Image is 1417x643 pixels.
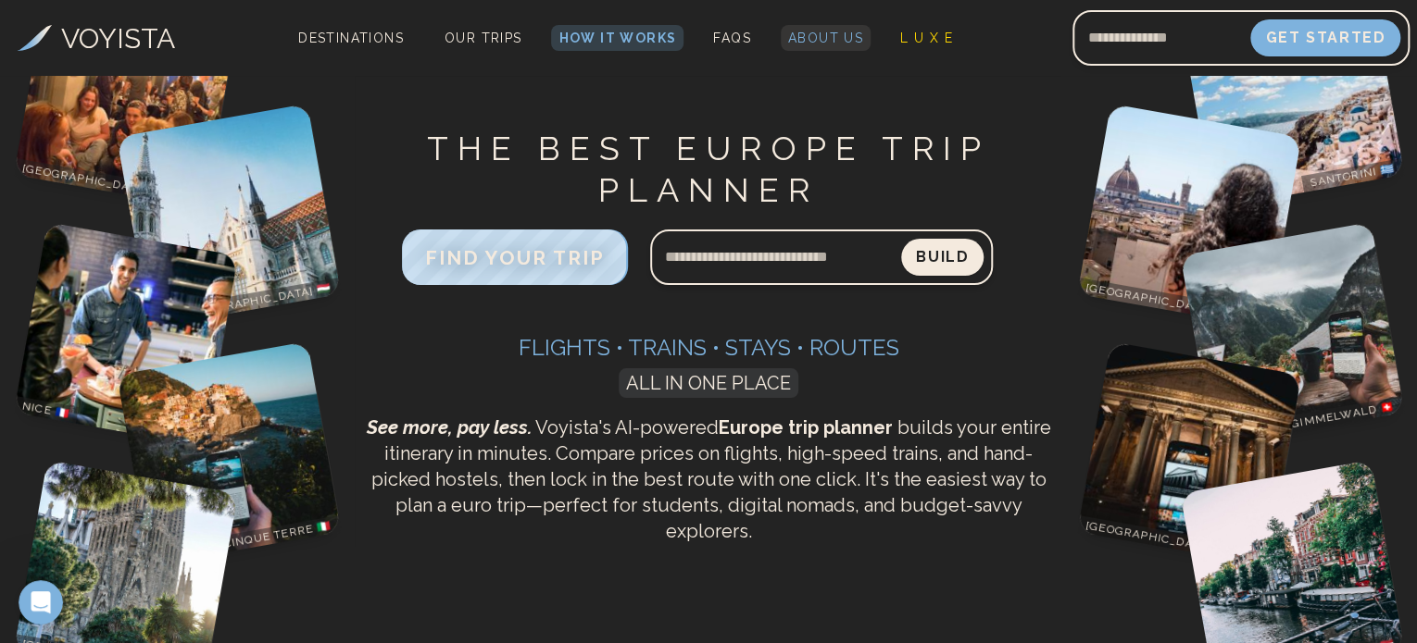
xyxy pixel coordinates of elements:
button: FIND YOUR TRIP [402,229,628,285]
button: Get Started [1250,19,1400,56]
span: FAQs [713,31,751,45]
h3: Flights • Trains • Stays • Routes [362,333,1056,363]
strong: Europe trip planner [719,416,893,439]
span: FIND YOUR TRIP [425,246,605,269]
span: See more, pay less. [367,416,532,439]
iframe: Intercom live chat [19,580,63,624]
a: About Us [781,25,871,51]
h1: THE BEST EUROPE TRIP PLANNER [362,128,1056,211]
span: L U X E [900,31,953,45]
span: About Us [788,31,863,45]
input: Search query [650,235,901,279]
p: Voyista's AI-powered builds your entire itinerary in minutes. Compare prices on flights, high-spe... [362,414,1056,544]
img: Cinque Terre [117,341,341,565]
a: FAQs [706,25,759,51]
img: Budapest [117,104,341,328]
img: Rome [1076,341,1300,565]
img: Florence [1076,104,1300,328]
img: Nice [14,222,238,446]
a: FIND YOUR TRIP [402,251,628,268]
span: How It Works [558,31,676,45]
a: Our Trips [437,25,530,51]
a: VOYISTA [18,18,175,59]
button: Build [901,239,984,276]
input: Email address [1072,16,1250,60]
img: Gimmelwald [1180,222,1404,446]
h3: VOYISTA [61,18,175,59]
a: L U X E [893,25,960,51]
img: Voyista Logo [18,25,52,51]
span: Destinations [291,23,411,78]
p: Nice 🇫🇷 [14,396,79,424]
a: How It Works [551,25,683,51]
span: Our Trips [445,31,522,45]
span: ALL IN ONE PLACE [619,368,798,398]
